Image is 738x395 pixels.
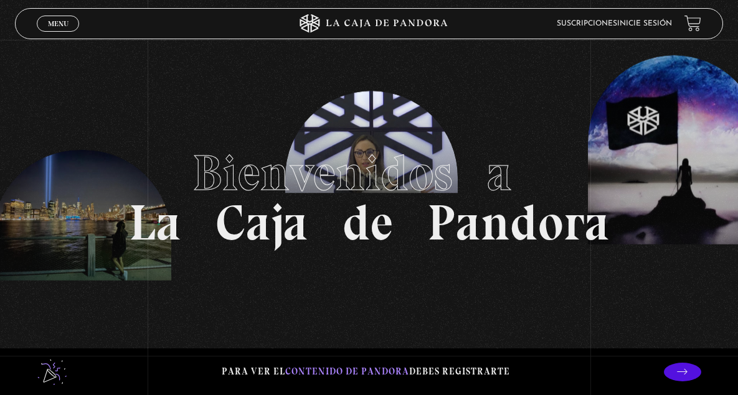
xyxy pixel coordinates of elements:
[222,363,510,380] p: Para ver el debes registrarte
[48,20,69,27] span: Menu
[192,143,546,203] span: Bienvenidos a
[285,366,409,377] span: contenido de Pandora
[557,20,617,27] a: Suscripciones
[617,20,672,27] a: Inicie sesión
[129,148,610,248] h1: La Caja de Pandora
[684,15,701,32] a: View your shopping cart
[44,30,73,39] span: Cerrar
